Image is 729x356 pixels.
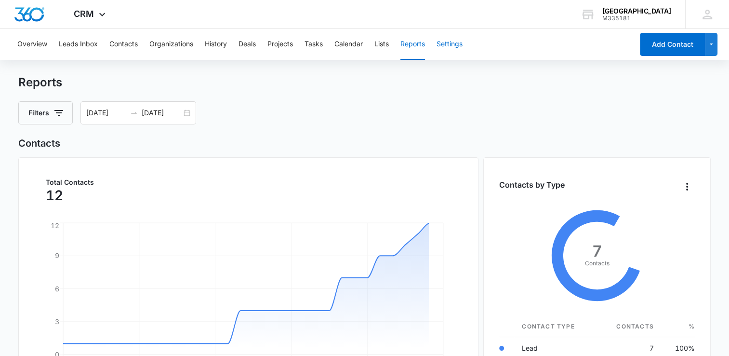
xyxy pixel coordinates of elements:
button: History [205,29,227,60]
div: account id [602,15,671,22]
th: Contacts [597,316,661,337]
input: End date [142,108,182,118]
button: Leads Inbox [59,29,98,60]
h1: Reports [18,75,62,90]
button: Reports [400,29,425,60]
button: Lists [374,29,389,60]
span: to [130,109,138,117]
tspan: 6 [55,284,59,292]
button: Overview [17,29,47,60]
th: % [662,316,695,337]
tspan: 3 [55,317,59,326]
button: Organizations [149,29,193,60]
span: CRM [74,9,94,19]
button: Calendar [334,29,363,60]
p: 12 [46,188,63,203]
h3: Contacts by Type [499,179,565,191]
button: Tasks [305,29,323,60]
button: Overflow Menu [679,179,695,194]
div: account name [602,7,671,15]
button: Deals [239,29,256,60]
th: Contact Type [514,316,597,337]
span: swap-right [130,109,138,117]
tspan: 12 [51,221,59,229]
tspan: 9 [55,251,59,260]
h2: Contacts [18,136,711,151]
button: Filters [18,101,73,124]
input: Start date [86,108,126,118]
button: Settings [437,29,463,60]
button: Projects [267,29,293,60]
p: Total Contacts [46,179,94,186]
button: Contacts [109,29,138,60]
button: Add Contact [640,33,705,56]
